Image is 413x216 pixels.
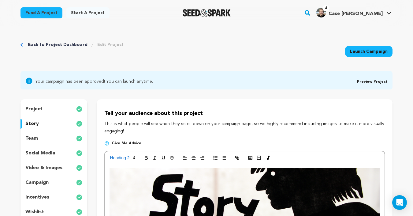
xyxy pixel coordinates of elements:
div: Case J.'s Profile [316,8,383,17]
img: check-circle-full.svg [76,164,82,172]
div: Open Intercom Messenger [392,195,407,210]
a: Fund a project [20,7,62,18]
a: Launch Campaign [345,46,393,57]
p: story [25,120,39,127]
button: campaign [20,178,87,188]
button: team [20,134,87,143]
button: story [20,119,87,129]
p: team [25,135,38,142]
p: wishlist [25,208,44,216]
span: Give me advice [112,141,141,146]
img: check-circle-full.svg [76,179,82,186]
img: check-circle-full.svg [76,208,82,216]
p: social media [25,150,55,157]
button: video & images [20,163,87,173]
span: Case J.'s Profile [315,6,393,19]
span: Your campaign has been approved! You can launch anytime. [35,77,153,85]
span: 4 [322,5,329,11]
a: Seed&Spark Homepage [183,9,231,17]
a: Back to Project Dashboard [28,42,87,48]
img: check-circle-full.svg [76,105,82,113]
button: incentives [20,192,87,202]
img: check-circle-full.svg [76,150,82,157]
img: check-circle-full.svg [76,194,82,201]
p: This is what people will see when they scroll down on your campaign page, so we highly recommend ... [104,120,385,135]
p: incentives [25,194,49,201]
button: social media [20,148,87,158]
img: check-circle-full.svg [76,135,82,142]
p: project [25,105,43,113]
a: Edit Project [97,42,124,48]
p: Tell your audience about this project [104,109,385,118]
a: Case J.'s Profile [315,6,393,17]
img: Seed&Spark Logo Dark Mode [183,9,231,17]
div: Breadcrumb [20,42,124,48]
img: check-circle-full.svg [76,120,82,127]
p: campaign [25,179,49,186]
a: Preview Project [357,80,388,84]
button: project [20,104,87,114]
a: Start a project [66,7,110,18]
p: video & images [25,164,62,172]
img: help-circle.svg [104,141,109,146]
img: c576f66a4e6a4331.jpg [316,8,326,17]
span: Case [PERSON_NAME] [329,11,383,16]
